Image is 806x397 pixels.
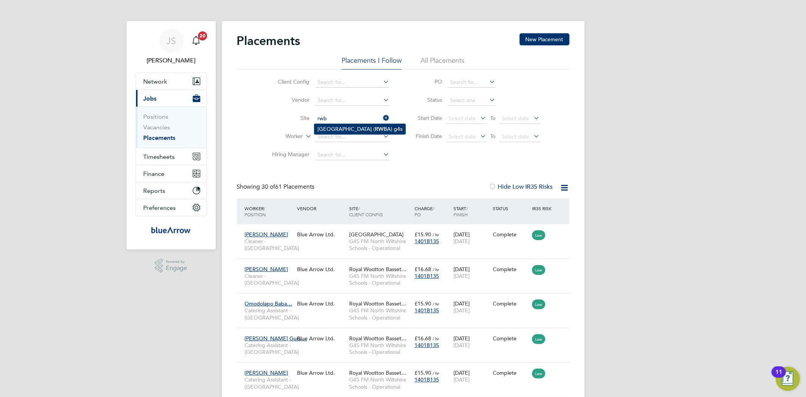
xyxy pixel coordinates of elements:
[493,231,528,238] div: Complete
[243,331,569,337] a: [PERSON_NAME] Guru…Catering Assistant - [GEOGRAPHIC_DATA]Blue Arrow Ltd.Royal Wootton Basset…G4S ...
[452,331,491,352] div: [DATE]
[144,78,167,85] span: Network
[136,90,206,107] button: Jobs
[245,266,288,273] span: [PERSON_NAME]
[415,369,431,376] span: £15.90
[489,183,553,191] label: Hide Low IR35 Risks
[349,335,407,342] span: Royal Wootton Basset…
[295,331,347,346] div: Blue Arrow Ltd.
[408,133,442,140] label: Finish Date
[349,342,411,355] span: G4S FM North Wiltshire Schools - Operational
[349,273,411,286] span: G4S FM North Wiltshire Schools - Operational
[295,296,347,311] div: Blue Arrow Ltd.
[237,33,300,48] h2: Placements
[493,266,528,273] div: Complete
[453,376,470,383] span: [DATE]
[491,202,530,215] div: Status
[448,77,496,88] input: Search for...
[488,113,498,123] span: To
[415,300,431,307] span: £15.90
[243,296,569,302] a: Omodolapo Baba…Catering Assistant - [GEOGRAPHIC_DATA]Blue Arrow Ltd.Royal Wootton Basset…G4S FM N...
[408,96,442,103] label: Status
[530,202,556,215] div: IR35 Risk
[453,342,470,349] span: [DATE]
[493,300,528,307] div: Complete
[262,183,315,191] span: 61 Placements
[433,370,439,376] span: / hr
[349,300,407,307] span: Royal Wootton Basset…
[166,36,176,46] span: JS
[776,367,800,391] button: Open Resource Center, 11 new notifications
[314,124,405,134] li: [GEOGRAPHIC_DATA] ( A) g4s
[295,262,347,276] div: Blue Arrow Ltd.
[136,224,207,236] a: Go to home page
[260,133,303,140] label: Worker
[415,342,439,349] span: 1401B135
[421,56,464,70] li: All Placements
[295,366,347,380] div: Blue Arrow Ltd.
[532,265,545,275] span: Low
[245,376,293,390] span: Catering Assistant - [GEOGRAPHIC_DATA]
[448,95,496,106] input: Select one
[342,56,402,70] li: Placements I Follow
[532,299,545,309] span: Low
[245,335,307,342] span: [PERSON_NAME] Guru…
[245,238,293,251] span: Cleaner - [GEOGRAPHIC_DATA]
[349,238,411,251] span: G4S FM North Wiltshire Schools - Operational
[266,96,310,103] label: Vendor
[415,266,431,273] span: £16.68
[452,262,491,283] div: [DATE]
[144,95,157,102] span: Jobs
[349,369,407,376] span: Royal Wootton Basset…
[245,342,293,355] span: Catering Assistant - [GEOGRAPHIC_DATA]
[452,227,491,248] div: [DATE]
[452,296,491,318] div: [DATE]
[245,205,266,217] span: / Position
[347,202,413,221] div: Site
[408,78,442,85] label: PO
[144,204,176,211] span: Preferences
[775,372,782,382] div: 11
[266,78,310,85] label: Client Config
[415,231,431,238] span: £15.90
[189,29,204,53] a: 20
[493,335,528,342] div: Complete
[349,231,404,238] span: [GEOGRAPHIC_DATA]
[453,205,468,217] span: / Finish
[166,259,187,265] span: Powered by
[127,21,216,250] nav: Main navigation
[532,369,545,378] span: Low
[245,231,288,238] span: [PERSON_NAME]
[453,307,470,314] span: [DATE]
[245,273,293,286] span: Cleaner - [GEOGRAPHIC_DATA]
[136,107,206,148] div: Jobs
[433,267,439,272] span: / hr
[415,205,434,217] span: / PO
[262,183,275,191] span: 30 of
[166,265,187,271] span: Engage
[315,150,390,160] input: Search for...
[295,202,347,215] div: Vendor
[136,199,206,216] button: Preferences
[408,115,442,121] label: Start Date
[413,202,452,221] div: Charge
[315,113,390,124] input: Search for...
[245,369,288,376] span: [PERSON_NAME]
[315,95,390,106] input: Search for...
[151,224,190,236] img: bluearrow-logo-retina.png
[144,153,175,160] span: Timesheets
[136,56,207,65] span: Jay Scull
[453,273,470,279] span: [DATE]
[245,307,293,321] span: Catering Assistant - [GEOGRAPHIC_DATA]
[349,307,411,321] span: G4S FM North Wiltshire Schools - Operational
[243,202,295,221] div: Worker
[315,132,390,142] input: Search for...
[488,131,498,141] span: To
[144,170,165,177] span: Finance
[266,115,310,121] label: Site
[144,134,176,141] a: Placements
[243,365,569,372] a: [PERSON_NAME]Catering Assistant - [GEOGRAPHIC_DATA]Blue Arrow Ltd.Royal Wootton Basset…G4S FM Nor...
[415,376,439,383] span: 1401B135
[415,335,431,342] span: £16.68
[144,113,169,120] a: Positions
